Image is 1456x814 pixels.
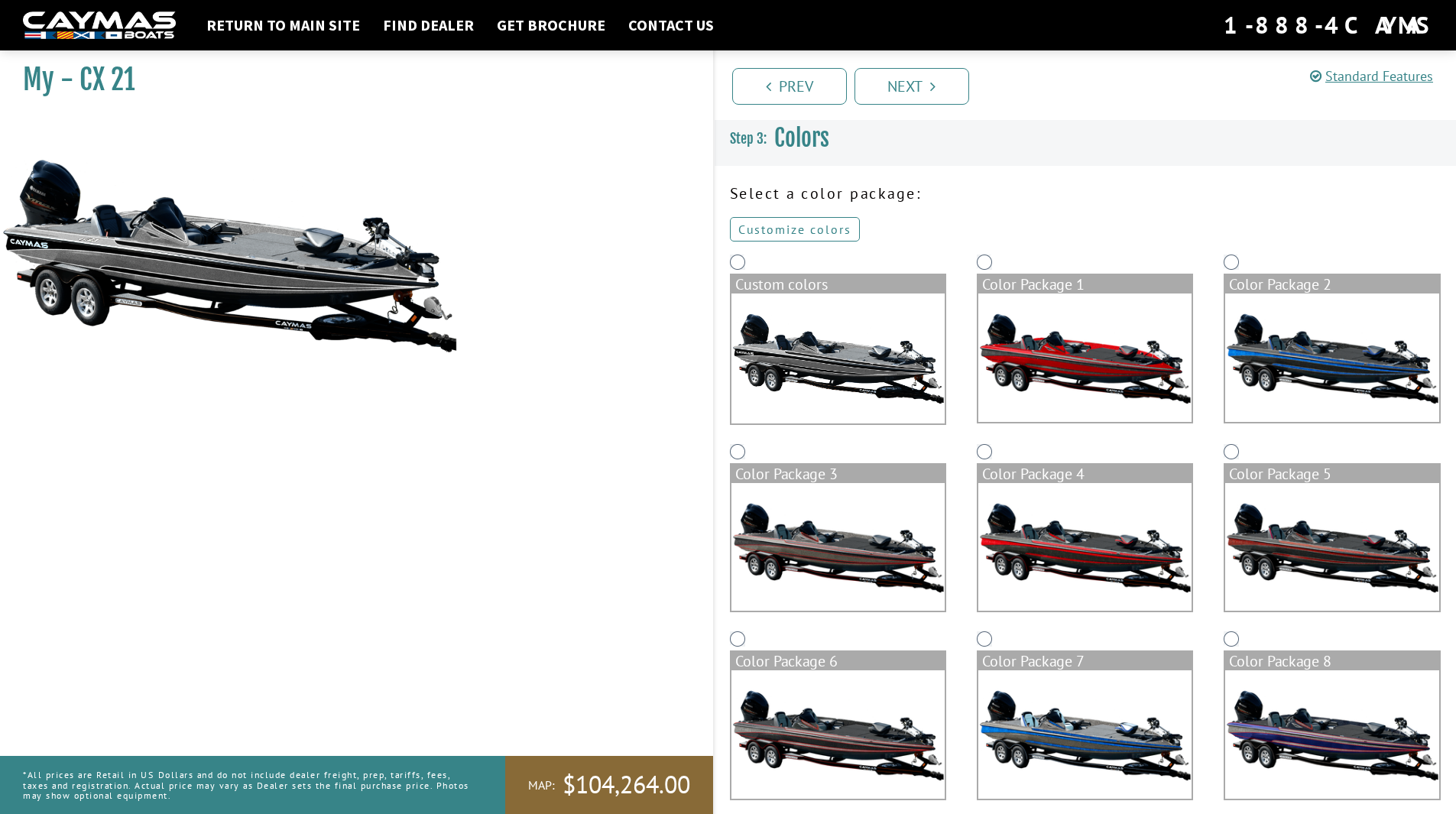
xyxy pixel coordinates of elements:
[1310,67,1433,85] a: Standard Features
[854,68,969,105] a: Next
[1225,670,1438,799] img: color_package_339.png
[489,15,613,35] a: Get Brochure
[1225,465,1438,483] div: Color Package 5
[731,670,945,799] img: color_package_337.png
[1225,652,1438,670] div: Color Package 8
[978,465,1192,483] div: Color Package 4
[731,293,945,423] img: cx-Base-Layer.png
[563,769,690,801] span: $104,264.00
[528,777,555,793] span: MAP:
[978,275,1192,293] div: Color Package 1
[731,465,945,483] div: Color Package 3
[730,217,860,242] a: Customize colors
[505,756,713,814] a: MAP:$104,264.00
[23,63,675,97] h1: My - CX 21
[621,15,722,35] a: Contact Us
[199,15,368,35] a: Return to main site
[732,68,847,105] a: Prev
[731,483,945,611] img: color_package_334.png
[1225,275,1438,293] div: Color Package 2
[1224,8,1433,42] div: 1-888-4CAYMAS
[731,275,945,293] div: Custom colors
[978,293,1192,422] img: color_package_332.png
[978,652,1192,670] div: Color Package 7
[730,182,1441,205] p: Select a color package:
[978,670,1192,799] img: color_package_338.png
[1225,483,1438,611] img: color_package_336.png
[23,762,471,808] p: *All prices are Retail in US Dollars and do not include dealer freight, prep, tariffs, fees, taxe...
[978,483,1192,611] img: color_package_335.png
[23,11,176,40] img: white-logo-c9c8dbefe5ff5ceceb0f0178aa75bf4bb51f6bca0971e226c86eb53dfe498488.png
[375,15,482,35] a: Find Dealer
[731,652,945,670] div: Color Package 6
[1225,293,1438,422] img: color_package_333.png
